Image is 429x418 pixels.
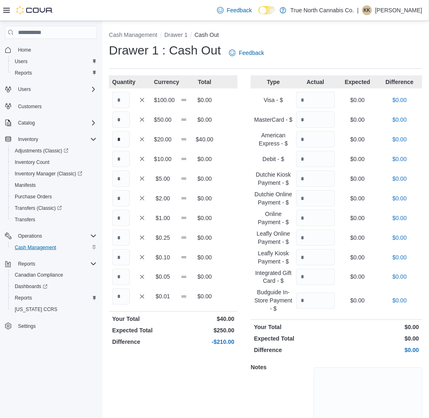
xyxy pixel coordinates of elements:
p: $0.25 [154,234,172,242]
span: Inventory Manager (Classic) [15,170,82,177]
p: $250.00 [175,327,234,335]
span: Users [15,58,27,65]
input: Quantity [296,249,335,266]
span: Customers [15,101,97,111]
p: $50.00 [154,116,172,124]
span: Dashboards [11,282,97,292]
input: Quantity [296,151,335,167]
span: Dashboards [15,284,48,290]
a: Adjustments (Classic) [8,145,100,157]
span: Reports [15,70,32,76]
h1: Drawer 1 : Cash Out [109,42,221,59]
p: $0.00 [338,155,377,163]
p: Expected Total [112,327,172,335]
p: Type [254,78,293,86]
p: $0.00 [338,135,377,143]
p: $10.00 [154,155,172,163]
button: Users [8,56,100,67]
a: Inventory Manager (Classic) [8,168,100,179]
input: Quantity [296,111,335,128]
p: [PERSON_NAME] [375,5,422,15]
button: Purchase Orders [8,191,100,202]
a: Transfers (Classic) [11,203,65,213]
span: Adjustments (Classic) [15,148,68,154]
span: Inventory Manager (Classic) [11,169,97,179]
span: Cash Management [11,243,97,252]
p: $0.00 [338,175,377,183]
input: Quantity [296,190,335,207]
button: Drawer 1 [164,32,188,38]
span: Washington CCRS [11,305,97,315]
span: Users [11,57,97,66]
a: Settings [15,322,39,332]
p: MasterCard - $ [254,116,293,124]
p: $0.00 [338,346,419,354]
p: Dutchie Online Payment - $ [254,190,293,207]
p: Visa - $ [254,96,293,104]
p: $0.00 [338,323,419,332]
p: Difference [380,78,419,86]
input: Quantity [112,151,130,167]
p: $0.00 [380,96,419,104]
img: Cova [16,6,53,14]
p: $0.05 [154,273,172,281]
span: Reports [15,259,97,269]
p: | [357,5,359,15]
p: Actual [296,78,335,86]
p: $2.00 [154,194,172,202]
button: Operations [15,231,45,241]
p: $1.00 [154,214,172,222]
input: Quantity [112,289,130,305]
span: Canadian Compliance [15,272,63,279]
span: Catalog [18,120,35,126]
span: Settings [15,321,97,332]
input: Quantity [112,131,130,148]
span: Canadian Compliance [11,270,97,280]
span: Transfers (Classic) [11,203,97,213]
span: Settings [18,323,36,330]
a: Cash Management [11,243,59,252]
p: Debit - $ [254,155,293,163]
button: Cash Out [195,32,219,38]
span: KK [364,5,370,15]
span: Inventory Count [11,157,97,167]
a: Purchase Orders [11,192,55,202]
button: Reports [8,67,100,79]
p: $0.00 [380,253,419,261]
input: Dark Mode [259,6,276,15]
input: Quantity [112,170,130,187]
p: $0.00 [196,96,213,104]
p: True North Cannabis Co. [291,5,354,15]
span: Inventory [18,136,38,143]
p: $0.00 [196,214,213,222]
p: $0.00 [380,194,419,202]
span: Transfers [15,216,35,223]
span: Catalog [15,118,97,128]
p: $0.00 [380,155,419,163]
p: Your Total [254,323,335,332]
p: $0.00 [380,135,419,143]
span: Cash Management [15,244,56,251]
p: $0.00 [196,273,213,281]
button: Canadian Compliance [8,270,100,281]
span: Purchase Orders [15,193,52,200]
p: $0.00 [380,234,419,242]
p: $0.00 [380,116,419,124]
input: Quantity [296,269,335,285]
input: Quantity [112,92,130,108]
p: $0.00 [338,214,377,222]
p: Difference [112,338,172,346]
span: Users [15,84,97,94]
button: Customers [2,100,100,112]
span: Reports [18,261,35,267]
p: $0.00 [338,335,419,343]
nav: An example of EuiBreadcrumbs [109,31,422,41]
p: Integrated Gift Card - $ [254,269,293,285]
input: Quantity [112,249,130,266]
span: Reports [15,295,32,302]
button: Reports [15,259,39,269]
a: Inventory Manager (Classic) [11,169,86,179]
p: Difference [254,346,335,354]
button: Settings [2,320,100,332]
span: Feedback [239,49,264,57]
